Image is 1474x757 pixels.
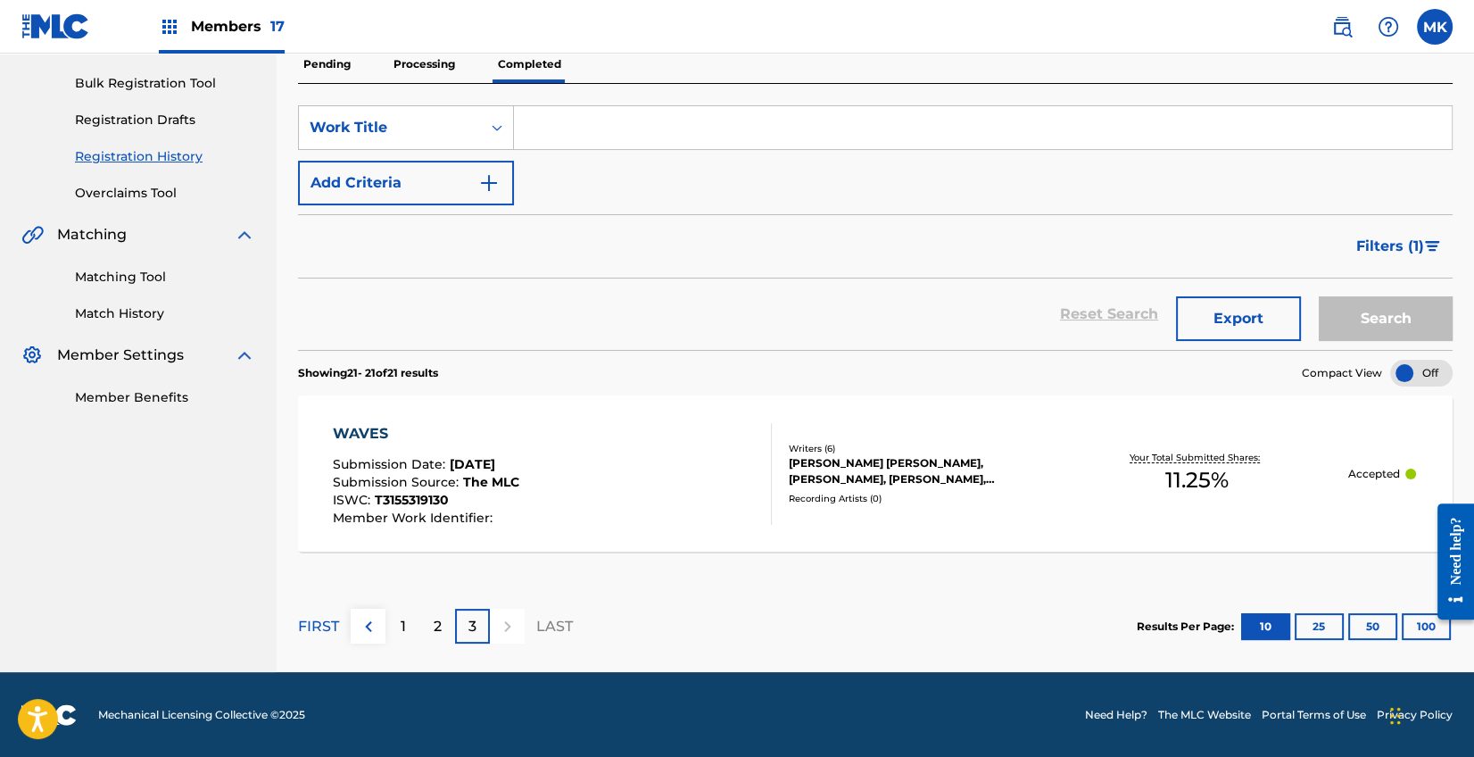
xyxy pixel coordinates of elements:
div: WAVES [333,423,519,445]
a: Privacy Policy [1377,707,1453,723]
span: Mechanical Licensing Collective © 2025 [98,707,305,723]
div: User Menu [1417,9,1453,45]
img: help [1378,16,1399,37]
img: filter [1425,241,1440,252]
form: Search Form [298,105,1453,350]
p: Results Per Page: [1137,619,1238,635]
img: logo [21,704,77,726]
span: Compact View [1302,365,1382,381]
p: FIRST [298,616,339,637]
a: Matching Tool [75,268,255,287]
div: Recording Artists ( 0 ) [789,492,1046,505]
a: Registration Drafts [75,111,255,129]
a: Public Search [1324,9,1360,45]
p: Accepted [1348,466,1400,482]
a: Bulk Registration Tool [75,74,255,93]
span: Submission Date : [333,456,450,472]
div: Work Title [310,117,470,138]
img: Top Rightsholders [159,16,180,37]
a: WAVESSubmission Date:[DATE]Submission Source:The MLCISWC:T3155319130Member Work Identifier:Writer... [298,395,1453,552]
span: The MLC [463,474,519,490]
div: [PERSON_NAME] [PERSON_NAME], [PERSON_NAME], [PERSON_NAME], [PERSON_NAME], [PERSON_NAME], [PERSON_... [789,455,1046,487]
iframe: Resource Center [1424,490,1474,634]
button: 50 [1348,613,1397,640]
p: Showing 21 - 21 of 21 results [298,365,438,381]
span: Member Settings [57,345,184,366]
span: Filters ( 1 ) [1356,236,1424,257]
img: expand [234,345,255,366]
span: 11.25 % [1165,464,1229,496]
span: Submission Source : [333,474,463,490]
a: Match History [75,304,255,323]
iframe: Chat Widget [1385,671,1474,757]
button: 10 [1241,613,1290,640]
span: T3155319130 [375,492,449,508]
a: Overclaims Tool [75,184,255,203]
a: Portal Terms of Use [1262,707,1366,723]
div: Writers ( 6 ) [789,442,1046,455]
p: Your Total Submitted Shares: [1130,451,1264,464]
span: ISWC : [333,492,375,508]
img: left [358,616,379,637]
a: Need Help? [1085,707,1147,723]
button: 100 [1402,613,1451,640]
p: LAST [536,616,573,637]
img: Member Settings [21,345,43,366]
span: 17 [270,18,285,35]
p: Processing [388,46,460,83]
button: 25 [1295,613,1344,640]
span: Members [191,16,285,37]
span: Member Work Identifier : [333,510,497,526]
img: Matching [21,224,44,245]
img: MLC Logo [21,13,90,39]
span: [DATE] [450,456,495,472]
img: expand [234,224,255,245]
a: Registration History [75,147,255,166]
a: Member Benefits [75,388,255,407]
p: 2 [434,616,442,637]
p: 1 [401,616,406,637]
p: 3 [468,616,476,637]
img: search [1331,16,1353,37]
div: Drag [1390,689,1401,743]
div: Help [1370,9,1406,45]
span: Matching [57,224,127,245]
button: Export [1176,296,1301,341]
a: The MLC Website [1158,707,1251,723]
p: Pending [298,46,356,83]
button: Filters (1) [1346,224,1453,269]
p: Completed [493,46,567,83]
button: Add Criteria [298,161,514,205]
img: 9d2ae6d4665cec9f34b9.svg [478,172,500,194]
